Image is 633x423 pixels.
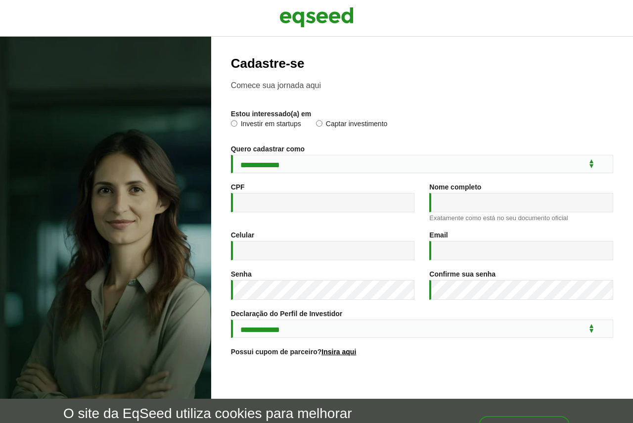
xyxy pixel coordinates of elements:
[429,184,481,190] label: Nome completo
[347,368,497,406] iframe: reCAPTCHA
[321,348,356,355] a: Insira aqui
[231,184,245,190] label: CPF
[231,310,343,317] label: Declaração do Perfil de Investidor
[429,271,496,278] label: Confirme sua senha
[231,348,357,355] label: Possui cupom de parceiro?
[279,5,354,30] img: EqSeed Logo
[429,215,613,221] div: Exatamente como está no seu documento oficial
[316,120,388,130] label: Captar investimento
[231,81,613,90] p: Comece sua jornada aqui
[231,120,237,127] input: Investir em startups
[231,56,613,71] h2: Cadastre-se
[231,120,301,130] label: Investir em startups
[231,232,254,238] label: Celular
[231,110,312,117] label: Estou interessado(a) em
[231,145,305,152] label: Quero cadastrar como
[316,120,322,127] input: Captar investimento
[429,232,448,238] label: Email
[231,271,252,278] label: Senha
